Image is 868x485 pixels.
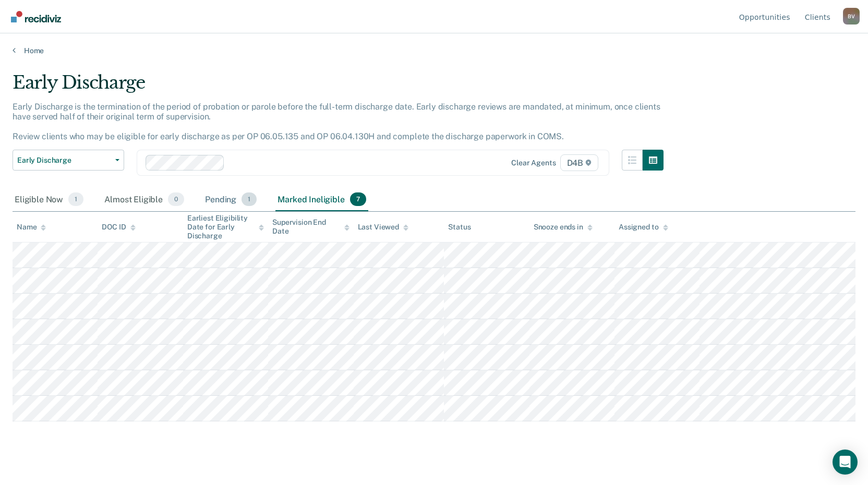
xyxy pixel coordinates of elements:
[102,188,186,211] div: Almost Eligible0
[448,223,471,232] div: Status
[13,102,660,142] p: Early Discharge is the termination of the period of probation or parole before the full-term disc...
[511,159,556,167] div: Clear agents
[560,154,598,171] span: D4B
[242,192,257,206] span: 1
[11,11,61,22] img: Recidiviz
[843,8,860,25] div: B V
[272,218,349,236] div: Supervision End Date
[833,450,858,475] div: Open Intercom Messenger
[13,150,124,171] button: Early Discharge
[534,223,593,232] div: Snooze ends in
[168,192,184,206] span: 0
[619,223,668,232] div: Assigned to
[275,188,368,211] div: Marked Ineligible7
[102,223,135,232] div: DOC ID
[17,223,46,232] div: Name
[17,156,111,165] span: Early Discharge
[358,223,408,232] div: Last Viewed
[843,8,860,25] button: Profile dropdown button
[203,188,259,211] div: Pending1
[13,72,664,102] div: Early Discharge
[13,188,86,211] div: Eligible Now1
[350,192,366,206] span: 7
[187,214,264,240] div: Earliest Eligibility Date for Early Discharge
[68,192,83,206] span: 1
[13,46,855,55] a: Home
